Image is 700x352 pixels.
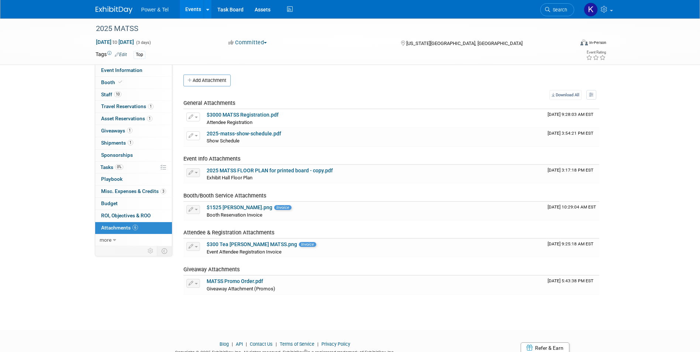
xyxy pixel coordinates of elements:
span: [US_STATE][GEOGRAPHIC_DATA], [GEOGRAPHIC_DATA] [406,41,523,46]
td: Upload Timestamp [545,109,599,128]
span: Booth/Booth Service Attachments [183,192,266,199]
a: Edit [115,52,127,57]
span: Giveaway Attachments [183,266,240,273]
span: Attendee & Registration Attachments [183,229,275,236]
a: Booth [95,77,172,89]
span: Event Information [101,67,142,73]
span: Upload Timestamp [548,112,593,117]
span: Playbook [101,176,123,182]
span: more [100,237,111,243]
span: to [111,39,118,45]
a: $1525 [PERSON_NAME].png [207,204,272,210]
span: 0% [115,164,123,170]
span: Upload Timestamp [548,278,593,283]
span: [DATE] [DATE] [96,39,134,45]
a: $300 Tea [PERSON_NAME] MATSS.png [207,241,297,247]
span: Asset Reservations [101,115,152,121]
span: Show Schedule [207,138,239,144]
a: Asset Reservations1 [95,113,172,125]
span: 1 [128,140,133,145]
span: Giveaways [101,128,132,134]
a: Event Information [95,65,172,76]
span: 1 [148,104,154,109]
span: 3 [161,189,166,194]
a: Misc. Expenses & Credits3 [95,186,172,197]
div: Top [134,51,145,59]
div: Event Rating [586,51,606,54]
div: 2025 MATSS [93,22,563,35]
td: Toggle Event Tabs [157,246,172,256]
span: Event Info Attachments [183,155,241,162]
a: Terms of Service [280,341,314,347]
a: Playbook [95,173,172,185]
a: Attachments6 [95,222,172,234]
span: Upload Timestamp [548,204,596,210]
span: Budget [101,200,118,206]
td: Upload Timestamp [545,202,599,220]
a: Privacy Policy [321,341,350,347]
img: ExhibitDay [96,6,132,14]
a: MATSS Promo Order.pdf [207,278,263,284]
span: Travel Reservations [101,103,154,109]
td: Personalize Event Tab Strip [144,246,157,256]
td: Upload Timestamp [545,276,599,294]
a: 2025 MATSS FLOOR PLAN for printed board - copy.pdf [207,168,333,173]
span: Exhibit Hall Floor Plan [207,175,252,180]
a: ROI, Objectives & ROO [95,210,172,222]
a: API [236,341,243,347]
span: (3 days) [135,40,151,45]
td: Upload Timestamp [545,239,599,257]
span: Shipments [101,140,133,146]
span: Attachments [101,225,138,231]
a: more [95,234,172,246]
span: Power & Tel [141,7,169,13]
td: Upload Timestamp [545,165,599,183]
a: Contact Us [250,341,273,347]
span: Upload Timestamp [548,241,593,246]
a: Tasks0% [95,162,172,173]
span: Misc. Expenses & Credits [101,188,166,194]
span: 10 [114,92,121,97]
span: Sponsorships [101,152,133,158]
a: Sponsorships [95,149,172,161]
a: 2025-matss-show-schedule.pdf [207,131,281,137]
img: Format-Inperson.png [580,39,588,45]
td: Upload Timestamp [545,128,599,146]
span: | [315,341,320,347]
a: $3000 MATSS Registration.pdf [207,112,279,118]
span: Invoice [299,242,316,247]
div: In-Person [589,40,606,45]
span: Event Attendee Registration Invoice [207,249,282,255]
span: Staff [101,92,121,97]
a: Download All [549,90,582,100]
span: Upload Timestamp [548,168,593,173]
span: General Attachments [183,100,235,106]
img: Kelley Hood [584,3,598,17]
span: | [230,341,235,347]
a: Travel Reservations1 [95,101,172,113]
span: Tasks [100,164,123,170]
a: Staff10 [95,89,172,101]
a: Search [540,3,574,16]
span: Search [550,7,567,13]
a: Shipments1 [95,137,172,149]
span: ROI, Objectives & ROO [101,213,151,218]
span: 1 [147,116,152,121]
span: | [244,341,249,347]
div: Event Format [531,38,607,49]
span: Booth [101,79,124,85]
span: 1 [127,128,132,133]
a: Budget [95,198,172,210]
span: Invoice [274,205,292,210]
button: Add Attachment [183,75,231,86]
span: 6 [132,225,138,230]
span: Giveaway Attachment (Promos) [207,286,275,291]
span: | [274,341,279,347]
button: Committed [226,39,270,46]
i: Booth reservation complete [118,80,122,84]
span: Attendee Registration [207,120,252,125]
a: Giveaways1 [95,125,172,137]
a: Blog [220,341,229,347]
td: Tags [96,51,127,59]
span: Booth Reservation Invoice [207,212,262,218]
